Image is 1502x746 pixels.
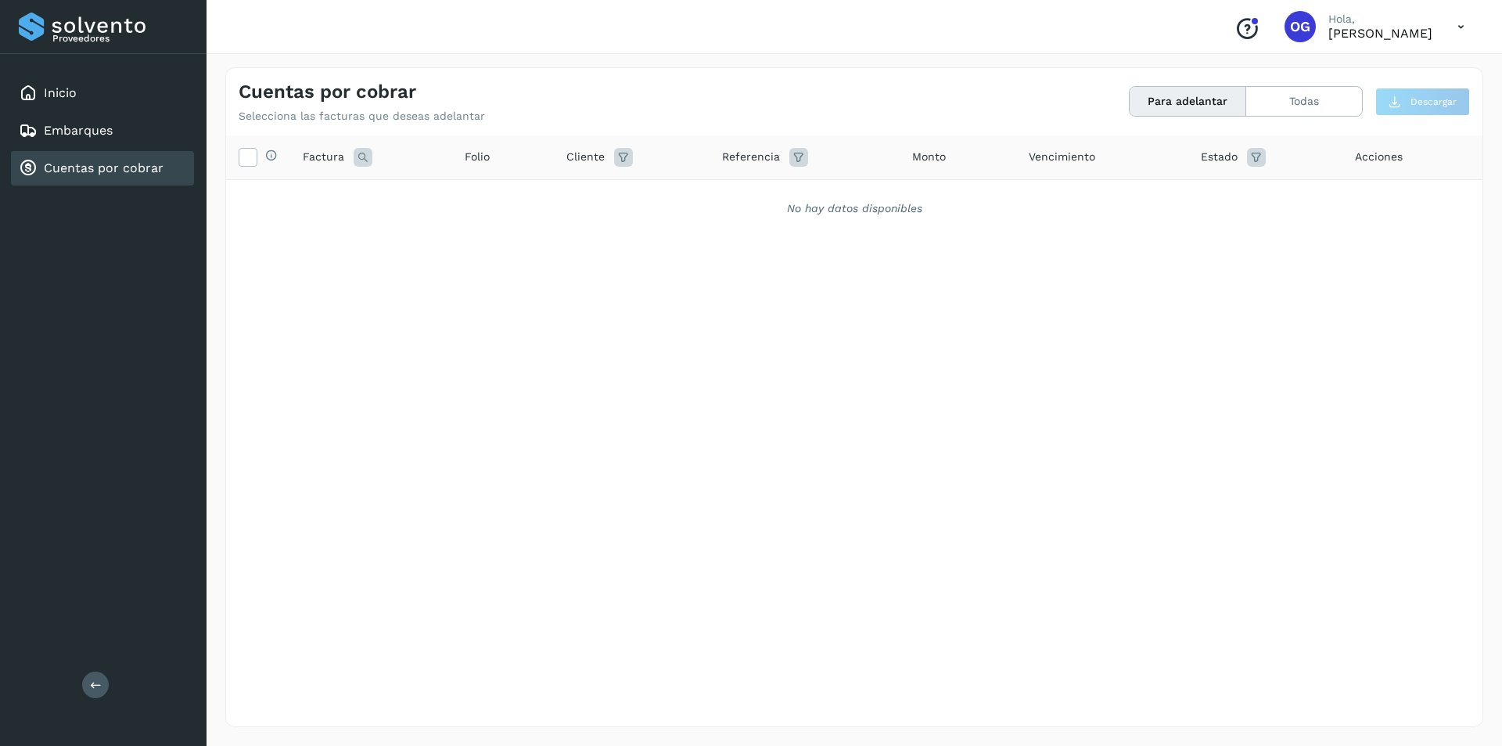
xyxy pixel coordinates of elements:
[239,81,416,103] h4: Cuentas por cobrar
[1246,87,1362,116] button: Todas
[722,149,780,165] span: Referencia
[465,149,490,165] span: Folio
[11,76,194,110] div: Inicio
[11,114,194,148] div: Embarques
[1375,88,1470,116] button: Descargar
[246,200,1462,217] div: No hay datos disponibles
[1201,149,1238,165] span: Estado
[1328,13,1432,26] p: Hola,
[44,85,77,100] a: Inicio
[1355,149,1403,165] span: Acciones
[1029,149,1095,165] span: Vencimiento
[239,110,485,123] p: Selecciona las facturas que deseas adelantar
[912,149,946,165] span: Monto
[1130,87,1246,116] button: Para adelantar
[566,149,605,165] span: Cliente
[1328,26,1432,41] p: OSCAR GUZMAN LOPEZ
[52,33,188,44] p: Proveedores
[11,151,194,186] div: Cuentas por cobrar
[44,160,163,175] a: Cuentas por cobrar
[1410,95,1457,109] span: Descargar
[44,123,113,138] a: Embarques
[303,149,344,165] span: Factura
